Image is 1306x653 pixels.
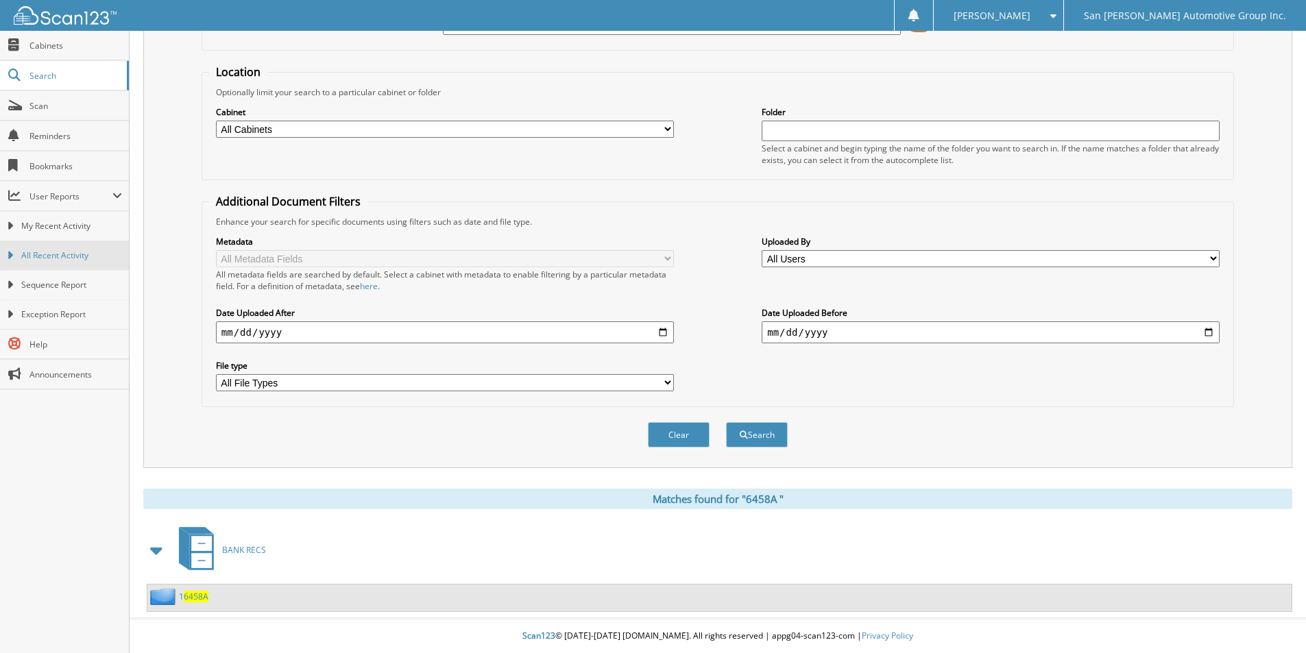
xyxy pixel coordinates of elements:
label: Uploaded By [762,236,1220,247]
span: [PERSON_NAME] [954,12,1030,20]
span: Scan123 [522,630,555,641]
label: File type [216,360,674,371]
legend: Additional Document Filters [209,194,367,209]
label: Folder [762,106,1220,118]
iframe: Chat Widget [1237,587,1306,653]
a: 16458A [179,591,208,602]
div: Select a cabinet and begin typing the name of the folder you want to search in. If the name match... [762,143,1220,166]
span: User Reports [29,190,112,202]
input: end [762,321,1220,343]
a: here [360,280,378,292]
button: Search [726,422,788,447]
span: All Recent Activity [21,249,122,262]
span: Bookmarks [29,160,122,172]
div: All metadata fields are searched by default. Select a cabinet with metadata to enable filtering b... [216,269,674,292]
div: Optionally limit your search to a particular cabinet or folder [209,86,1226,98]
span: Sequence Report [21,279,122,291]
label: Metadata [216,236,674,247]
label: Date Uploaded Before [762,307,1220,319]
legend: Location [209,64,267,79]
div: Matches found for "6458A " [143,489,1292,509]
div: © [DATE]-[DATE] [DOMAIN_NAME]. All rights reserved | appg04-scan123-com | [130,619,1306,653]
img: scan123-logo-white.svg [14,6,117,25]
span: Scan [29,100,122,112]
span: Reminders [29,130,122,142]
span: B A N K R E C S [222,544,266,556]
input: start [216,321,674,343]
span: Search [29,70,120,82]
span: Help [29,338,122,350]
a: Privacy Policy [862,630,913,641]
span: Announcements [29,369,122,380]
a: BANK RECS [171,523,266,577]
div: Enhance your search for specific documents using filters such as date and file type. [209,216,1226,227]
span: San [PERSON_NAME] Automotive Group Inc. [1084,12,1286,20]
span: 6 4 5 8 A [184,591,208,602]
span: Exception Report [21,308,122,321]
label: Date Uploaded After [216,307,674,319]
span: My Recent Activity [21,220,122,232]
span: Cabinets [29,40,122,51]
button: Clear [648,422,710,447]
label: Cabinet [216,106,674,118]
img: folder2.png [150,588,179,605]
